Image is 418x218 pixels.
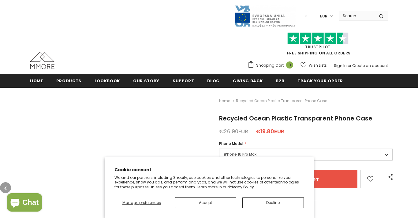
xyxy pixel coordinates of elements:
[219,141,243,146] span: Phone Model
[248,35,388,56] span: FREE SHIPPING ON ALL ORDERS
[334,63,347,68] a: Sign In
[300,60,327,71] a: Wish Lists
[175,197,236,208] button: Accept
[348,63,351,68] span: or
[248,61,296,70] a: Shopping Cart 0
[352,63,388,68] a: Create an account
[297,74,343,87] a: Track your order
[234,5,296,27] img: Javni Razpis
[30,52,54,69] img: MMORE Cases
[133,78,159,84] span: Our Story
[233,74,263,87] a: Giving back
[256,62,284,68] span: Shopping Cart
[30,74,43,87] a: Home
[5,193,44,213] inbox-online-store-chat: Shopify online store chat
[30,78,43,84] span: Home
[56,74,81,87] a: Products
[286,61,293,68] span: 0
[236,97,327,105] span: Recycled Ocean Plastic Transparent Phone Case
[219,149,393,161] label: iPhone 16 Pro Max
[305,44,330,50] a: Trustpilot
[320,13,327,19] span: EUR
[339,11,374,20] input: Search Site
[256,127,284,135] span: €19.80EUR
[219,97,230,105] a: Home
[173,78,194,84] span: support
[56,78,81,84] span: Products
[133,74,159,87] a: Our Story
[276,74,284,87] a: B2B
[207,78,220,84] span: Blog
[95,78,120,84] span: Lookbook
[114,167,304,173] h2: Cookie consent
[234,13,296,18] a: Javni Razpis
[122,200,161,205] span: Manage preferences
[95,74,120,87] a: Lookbook
[207,74,220,87] a: Blog
[219,127,248,135] span: €26.90EUR
[242,197,304,208] button: Decline
[297,78,343,84] span: Track your order
[114,175,304,190] p: We and our partners, including Shopify, use cookies and other technologies to personalize your ex...
[173,74,194,87] a: support
[309,62,327,68] span: Wish Lists
[229,184,254,190] a: Privacy Policy
[233,78,263,84] span: Giving back
[276,78,284,84] span: B2B
[219,114,372,123] span: Recycled Ocean Plastic Transparent Phone Case
[114,197,169,208] button: Manage preferences
[287,32,349,44] img: Trust Pilot Stars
